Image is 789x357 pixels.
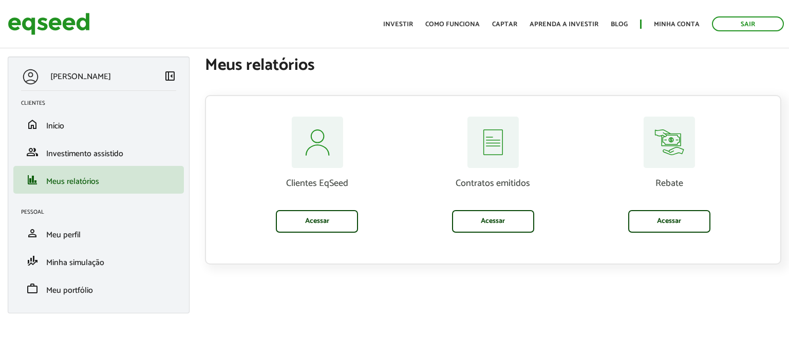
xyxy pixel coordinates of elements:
li: Minha simulação [13,247,184,275]
a: Colapsar menu [164,70,176,84]
p: Clientes EqSeed [237,178,398,190]
a: Blog [611,21,628,28]
p: Contratos emitidos [413,178,574,190]
span: Minha simulação [46,256,104,270]
img: relatorios-assessor-clientes.svg [291,117,343,168]
img: relatorios-assessor-rebate.svg [643,117,695,168]
a: personMeu perfil [21,227,176,239]
a: Minha conta [654,21,700,28]
span: Meu portfólio [46,284,93,297]
li: Meu portfólio [13,275,184,303]
a: Investir [383,21,413,28]
span: finance [26,174,39,186]
a: finance_modeMinha simulação [21,255,176,267]
li: Meus relatórios [13,166,184,194]
a: Aprenda a investir [530,21,598,28]
span: Meus relatórios [46,175,99,189]
span: finance_mode [26,255,39,267]
a: groupInvestimento assistido [21,146,176,158]
span: Investimento assistido [46,147,123,161]
a: Acessar [628,210,710,233]
li: Meu perfil [13,219,184,247]
li: Investimento assistido [13,138,184,166]
p: [PERSON_NAME] [50,72,111,82]
span: group [26,146,39,158]
h2: Clientes [21,100,184,106]
span: person [26,227,39,239]
a: Acessar [276,210,358,233]
a: Sair [712,16,784,31]
img: EqSeed [8,10,90,37]
h1: Meus relatórios [205,57,781,74]
a: financeMeus relatórios [21,174,176,186]
a: Como funciona [425,21,480,28]
h2: Pessoal [21,209,184,215]
a: workMeu portfólio [21,283,176,295]
li: Início [13,110,184,138]
a: homeInício [21,118,176,130]
span: work [26,283,39,295]
p: Rebate [589,178,749,190]
span: home [26,118,39,130]
a: Acessar [452,210,534,233]
span: Meu perfil [46,228,81,242]
span: Início [46,119,64,133]
span: left_panel_close [164,70,176,82]
a: Captar [492,21,517,28]
img: relatorios-assessor-contratos.svg [467,117,519,168]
